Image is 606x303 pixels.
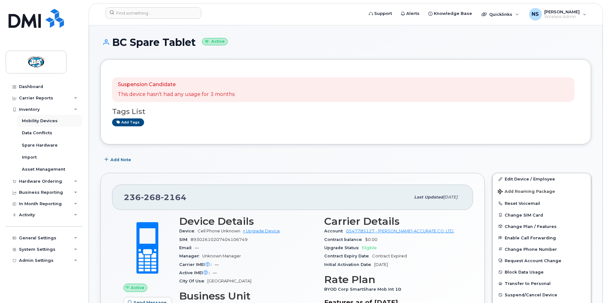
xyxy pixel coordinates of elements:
button: Enable Call Forwarding [493,232,591,243]
h3: Tags List [112,108,579,116]
span: Manager [179,254,202,258]
span: SIM [179,237,191,242]
button: Transfer to Personal [493,278,591,289]
span: Suspend/Cancel Device [505,293,557,297]
span: Unknown Manager [202,254,241,258]
a: Edit Device / Employee [493,173,591,185]
span: Contract Expiry Date [324,254,372,258]
p: This device hasn't had any usage for 3 months [118,91,235,98]
span: City Of Use [179,279,207,283]
h3: Carrier Details [324,216,462,227]
h3: Device Details [179,216,317,227]
button: Request Account Change [493,255,591,266]
h3: Rate Plan [324,274,462,285]
span: — [195,245,199,250]
span: Carrier IMEI [179,262,215,267]
span: [DATE] [374,262,388,267]
span: Contract balance [324,237,365,242]
span: 89302610207404106749 [191,237,248,242]
span: Add Roaming Package [498,189,555,195]
span: Add Note [110,157,131,163]
span: 236 [124,193,186,202]
small: Active [202,38,228,45]
a: 0547785127 - [PERSON_NAME]-ACCURATE CO. LTD. [346,229,454,233]
span: Email [179,245,195,250]
span: Account [324,229,346,233]
span: Active [131,285,144,291]
span: Contract Expired [372,254,407,258]
span: [GEOGRAPHIC_DATA] [207,279,251,283]
button: Change Plan / Features [493,221,591,232]
p: Suspension Candidate [118,81,235,88]
span: Last updated [414,195,443,199]
span: 2164 [161,193,186,202]
button: Add Note [100,154,136,165]
span: Active IMEI [179,270,213,275]
span: Enable Call Forwarding [505,235,556,240]
span: $0.00 [365,237,377,242]
h3: Business Unit [179,290,317,302]
button: Block Data Usage [493,266,591,278]
span: Device [179,229,198,233]
span: Change Plan / Features [505,224,557,229]
button: Change SIM Card [493,209,591,221]
span: 268 [141,193,161,202]
button: Add Roaming Package [493,185,591,198]
button: Change Phone Number [493,243,591,255]
a: Add tags [112,118,144,126]
span: — [215,262,219,267]
a: + Upgrade Device [243,229,280,233]
button: Reset Voicemail [493,198,591,209]
span: Eligible [362,245,377,250]
h1: BC Spare Tablet [100,37,591,48]
span: Initial Activation Date [324,262,374,267]
span: Upgrade Status [324,245,362,250]
button: Suspend/Cancel Device [493,289,591,300]
span: Cell Phone Unknown [198,229,240,233]
span: BYOD Corp SmartShare Mob Int 10 [324,287,404,292]
span: [DATE] [443,195,458,199]
span: — [213,270,217,275]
